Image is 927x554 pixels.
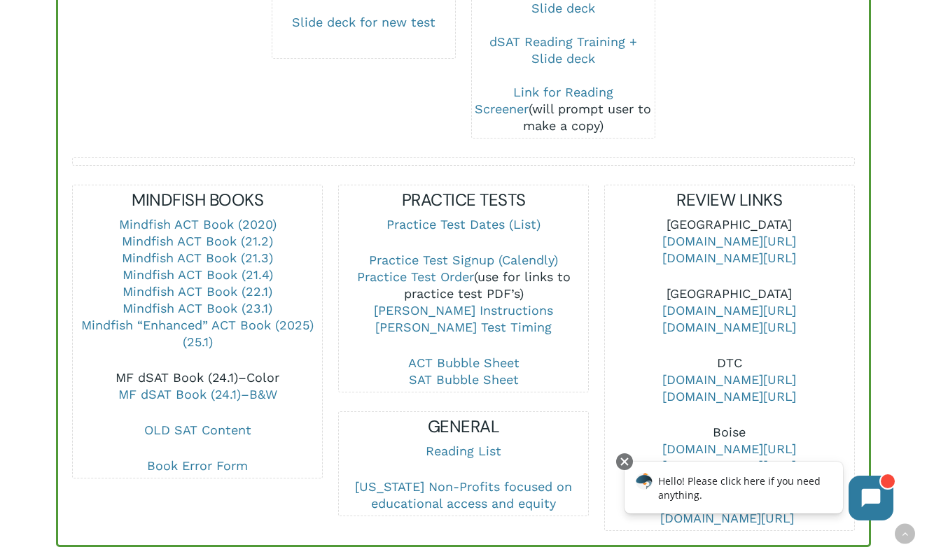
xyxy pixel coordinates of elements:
a: [PERSON_NAME] Instructions [374,303,553,318]
p: [GEOGRAPHIC_DATA] [605,216,853,285]
a: dSAT Reading Training + Slide deck [489,34,637,66]
a: [DOMAIN_NAME][URL] [662,303,796,318]
a: [DOMAIN_NAME][URL] [662,372,796,387]
a: Reading List [426,443,501,458]
p: Boise [605,424,853,493]
p: [GEOGRAPHIC_DATA] [605,285,853,355]
a: Practice Test Order [357,269,474,284]
a: Mindfish ACT Book (2020) [119,217,277,232]
a: [DOMAIN_NAME][URL] [662,250,796,265]
a: [PERSON_NAME] Test Timing [375,320,552,334]
a: SAT Bubble Sheet [409,372,519,387]
a: Mindfish ACT Book (21.4) [123,267,273,282]
a: OLD SAT Content [144,422,251,437]
a: [DOMAIN_NAME][URL] [662,441,796,456]
a: MF dSAT Book (24.1)–Color [116,370,279,385]
iframe: Chatbot [610,450,907,534]
a: Practice Test Signup (Calendly) [369,253,558,267]
h5: REVIEW LINKS [605,189,853,211]
a: Link for Reading Screener [475,85,613,116]
a: ACT Bubble Sheet [408,355,520,370]
a: Mindfish ACT Book (23.1) [123,301,272,315]
a: Mindfish ACT Book (21.2) [122,234,273,248]
a: [DOMAIN_NAME][URL] [662,320,796,334]
a: [DOMAIN_NAME][URL] [662,234,796,248]
a: Practice Test Dates (List) [386,217,541,232]
p: [GEOGRAPHIC_DATA]/Remote [605,493,853,527]
a: Mindfish ACT Book (21.3) [122,250,273,265]
div: (will prompt user to make a copy) [472,84,654,134]
h5: GENERAL [339,415,587,438]
h5: MINDFISH BOOKS [73,189,321,211]
p: DTC [605,355,853,424]
a: Book Error Form [147,458,248,473]
a: Mindfish “Enhanced” ACT Book (2025) (25.1) [81,318,314,349]
p: (use for links to practice test PDF’s) [339,252,587,355]
a: MF dSAT Book (24.1)–B&W [118,387,277,402]
a: [DOMAIN_NAME][URL] [662,389,796,404]
a: Mindfish ACT Book (22.1) [123,284,272,299]
h5: PRACTICE TESTS [339,189,587,211]
a: [US_STATE] Non-Profits focused on educational access and equity [355,479,572,511]
a: Slide deck for new test [292,15,435,29]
